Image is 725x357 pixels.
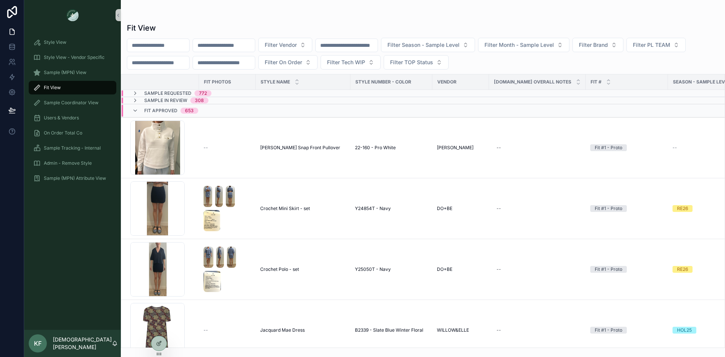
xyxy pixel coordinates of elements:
a: B2339 - Slate Blue Winter Floral [355,327,428,333]
button: Select Button [572,38,623,52]
img: Screenshot-2025-08-25-at-10.51.55-AM.png [204,247,213,268]
span: KF [34,339,42,348]
span: Sample Tracking - Internal [44,145,101,151]
span: Style Number - Color [355,79,411,85]
span: Fit # [591,79,602,85]
img: Screenshot-2025-08-25-at-10.51.46-AM.png [204,271,221,292]
span: Filter TOP Status [390,59,433,66]
span: Sample (MPN) View [44,70,86,76]
span: Crochet Mini Skirt - set [260,206,310,212]
a: Fit #1 - Proto [590,266,663,273]
a: Crochet Mini Skirt - set [260,206,346,212]
span: Y25050T - Navy [355,266,391,272]
a: Y24854T - Navy [355,206,428,212]
div: Fit #1 - Proto [595,327,622,334]
span: 22-160 - Pro White [355,145,396,151]
span: Filter Vendor [265,41,297,49]
span: B2339 - Slate Blue Winter Floral [355,327,423,333]
span: DO+BE [437,266,452,272]
a: -- [494,324,581,336]
button: Select Button [626,38,686,52]
a: -- [204,145,251,151]
span: Style View [44,39,66,45]
div: 772 [199,90,207,96]
div: RE26 [677,205,688,212]
div: Fit #1 - Proto [595,205,622,212]
img: Screenshot-2025-08-25-at-10.52.16-AM.png [215,186,223,207]
a: -- [494,202,581,215]
span: Fit Approved [144,108,177,114]
span: Users & Vendors [44,115,79,121]
button: Select Button [258,55,318,70]
span: -- [204,327,208,333]
span: Vendor [437,79,457,85]
span: Sample In Review [144,97,187,104]
a: Screenshot-2025-08-25-at-10.52.11-AM.pngScreenshot-2025-08-25-at-10.52.16-AM.pngScreenshot-2025-0... [204,186,251,231]
div: -- [497,327,501,333]
a: [PERSON_NAME] [437,145,484,151]
div: 308 [195,97,204,104]
img: Screenshot-2025-08-25-at-10.51.59-AM.png [216,247,224,268]
img: Screenshot-2025-08-25-at-10.51.50-AM.png [204,210,220,231]
span: -- [673,145,677,151]
a: -- [494,142,581,154]
span: Filter Brand [579,41,608,49]
span: Fit View [44,85,61,91]
span: [PERSON_NAME] Snap Front Pullover [260,145,340,151]
a: Screenshot-2025-08-25-at-10.51.55-AM.pngScreenshot-2025-08-25-at-10.51.59-AM.pngScreenshot-2025-0... [204,247,251,292]
span: STYLE NAME [261,79,290,85]
a: Fit #1 - Proto [590,327,663,334]
a: WILLOW&ELLE [437,327,484,333]
a: On Order Total Co [29,126,116,140]
span: Sample Coordinator View [44,100,99,106]
button: Select Button [258,38,312,52]
span: Sample Requested [144,90,191,96]
a: 22-160 - Pro White [355,145,428,151]
span: Admin - Remove Style [44,160,92,166]
div: Fit #1 - Proto [595,144,622,151]
button: Select Button [321,55,381,70]
span: Style View - Vendor Specific [44,54,105,60]
span: Filter On Order [265,59,302,66]
a: -- [204,327,251,333]
span: Jacquard Mae Dress [260,327,305,333]
button: Select Button [384,55,449,70]
a: Style View [29,36,116,49]
span: [PERSON_NAME] [437,145,474,151]
a: Fit View [29,81,116,94]
a: Fit #1 - Proto [590,144,663,151]
span: Sample (MPN) Attribute View [44,175,106,181]
a: Jacquard Mae Dress [260,327,346,333]
a: Style View - Vendor Specific [29,51,116,64]
span: Filter Season - Sample Level [387,41,460,49]
div: -- [497,145,501,151]
img: Screenshot-2025-08-25-at-10.52.11-AM.png [204,186,212,207]
a: Sample Coordinator View [29,96,116,110]
span: Filter Tech WIP [327,59,365,66]
p: [DEMOGRAPHIC_DATA][PERSON_NAME] [53,336,112,351]
a: [PERSON_NAME] Snap Front Pullover [260,145,346,151]
button: Select Button [381,38,475,52]
span: On Order Total Co [44,130,82,136]
img: Screenshot-2025-08-25-at-10.52.05-AM.png [227,247,236,268]
a: -- [494,263,581,275]
span: Crochet Polo - set [260,266,299,272]
span: [DOMAIN_NAME] Overall Notes [494,79,571,85]
div: RE26 [677,266,688,273]
div: HOL25 [677,327,692,334]
a: Sample (MPN) View [29,66,116,79]
span: Filter Month - Sample Level [484,41,554,49]
a: Sample (MPN) Attribute View [29,172,116,185]
img: App logo [66,9,79,21]
img: Screenshot-2025-08-25-at-10.52.20-AM.png [226,186,235,207]
a: Y25050T - Navy [355,266,428,272]
a: Users & Vendors [29,111,116,125]
span: Fit Photos [204,79,231,85]
button: Select Button [478,38,569,52]
a: Crochet Polo - set [260,266,346,272]
a: Admin - Remove Style [29,156,116,170]
div: 653 [185,108,194,114]
span: DO+BE [437,206,452,212]
h1: Fit View [127,23,156,33]
a: DO+BE [437,266,484,272]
